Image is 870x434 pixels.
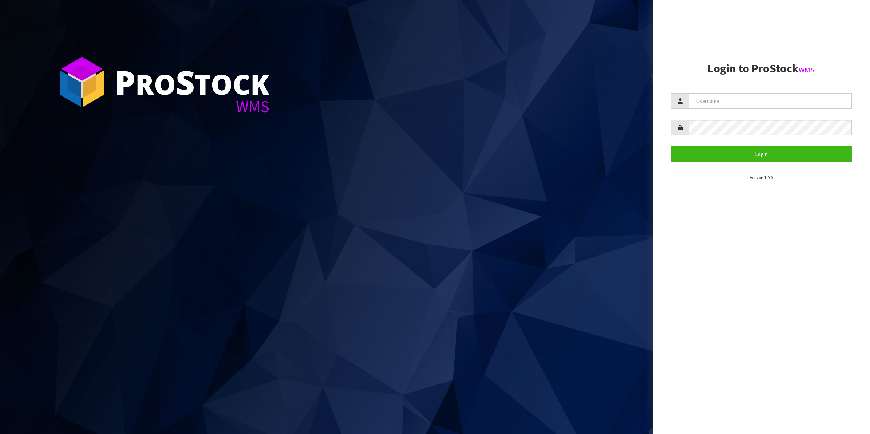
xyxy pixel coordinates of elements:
div: WMS [115,98,269,115]
input: Username [689,93,852,109]
button: Login [671,146,852,162]
h2: Login to ProStock [671,62,852,75]
small: Version 1.0.0 [750,175,773,180]
small: WMS [799,65,815,75]
span: P [115,60,135,104]
span: S [176,60,195,104]
div: ro tock [115,66,269,98]
img: ProStock Cube [55,55,109,109]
